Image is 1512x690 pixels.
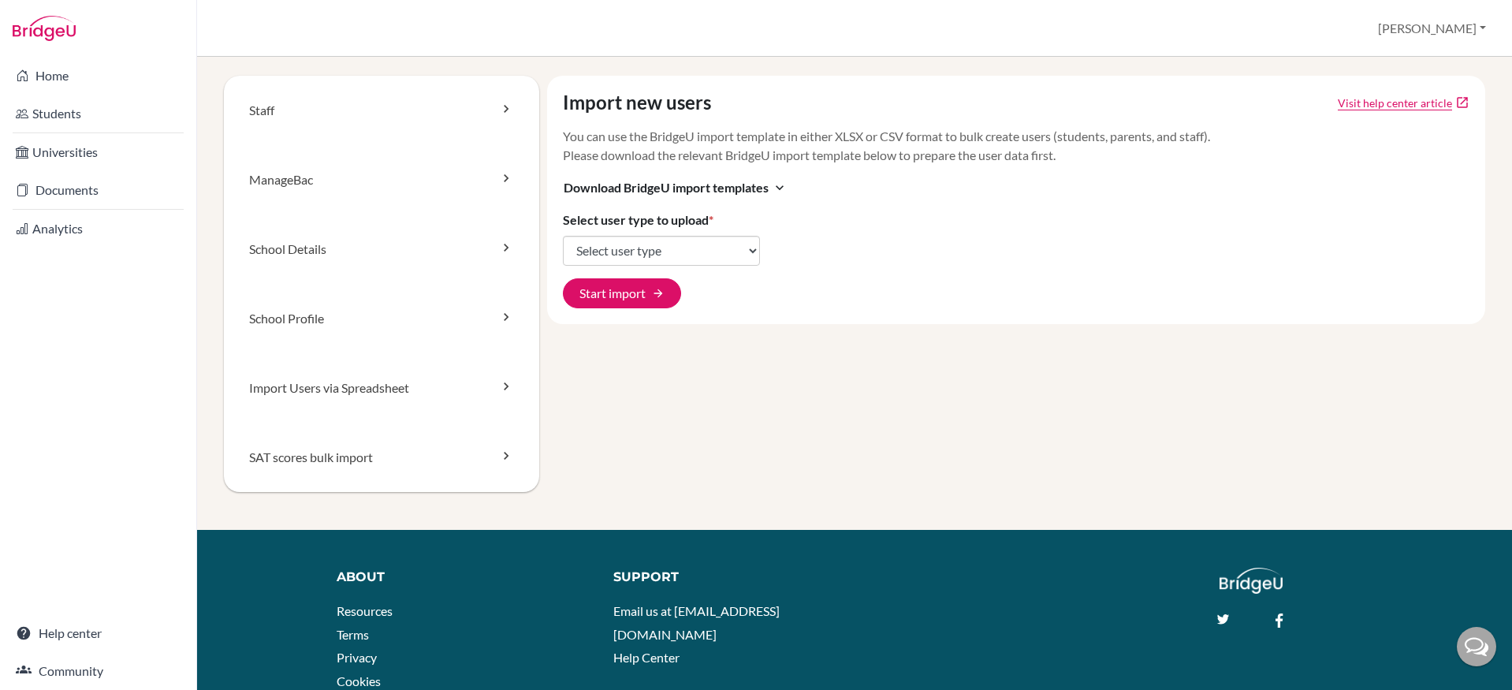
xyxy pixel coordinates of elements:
[337,603,393,618] a: Resources
[652,287,665,300] span: arrow_forward
[1455,95,1469,110] a: open_in_new
[1220,568,1283,594] img: logo_white@2x-f4f0deed5e89b7ecb1c2cc34c3e3d731f90f0f143d5ea2071677605dd97b5244.png
[3,655,193,687] a: Community
[337,673,381,688] a: Cookies
[3,60,193,91] a: Home
[563,127,1469,165] p: You can use the BridgeU import template in either XLSX or CSV format to bulk create users (studen...
[224,284,539,353] a: School Profile
[1338,95,1452,111] a: Click to open Tracking student registration article in a new tab
[3,174,193,206] a: Documents
[337,627,369,642] a: Terms
[3,136,193,168] a: Universities
[337,568,578,587] div: About
[1371,13,1493,43] button: [PERSON_NAME]
[13,16,76,41] img: Bridge-U
[224,353,539,423] a: Import Users via Spreadsheet
[563,91,711,114] h4: Import new users
[224,214,539,284] a: School Details
[563,211,713,229] label: Select user type to upload
[3,617,193,649] a: Help center
[564,178,769,197] span: Download BridgeU import templates
[563,177,788,198] button: Download BridgeU import templatesexpand_more
[3,98,193,129] a: Students
[613,603,780,642] a: Email us at [EMAIL_ADDRESS][DOMAIN_NAME]
[613,650,680,665] a: Help Center
[563,278,681,308] button: Start import
[3,213,193,244] a: Analytics
[613,568,837,587] div: Support
[224,145,539,214] a: ManageBac
[772,180,788,196] i: expand_more
[224,423,539,492] a: SAT scores bulk import
[224,76,539,145] a: Staff
[337,650,377,665] a: Privacy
